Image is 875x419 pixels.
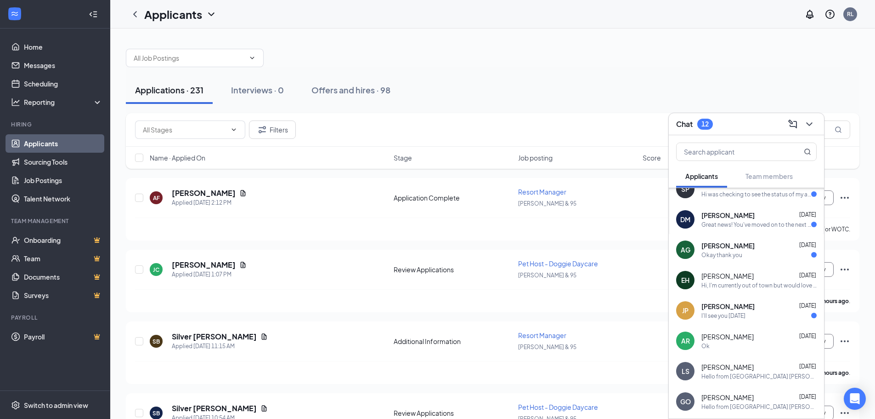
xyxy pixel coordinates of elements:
[394,153,412,162] span: Stage
[134,53,245,63] input: All Job Postings
[11,98,20,107] svg: Analysis
[152,409,160,417] div: SB
[685,172,718,180] span: Applicants
[518,331,566,339] span: Resort Manager
[394,265,513,274] div: Review Applications
[745,172,793,180] span: Team members
[143,125,226,135] input: All Stages
[11,401,20,410] svg: Settings
[701,190,811,198] div: Hi was checking to see the status of my application
[24,268,102,286] a: DocumentsCrown
[231,84,284,96] div: Interviews · 0
[239,261,247,269] svg: Document
[152,338,160,345] div: SB
[260,405,268,412] svg: Document
[682,367,689,376] div: LS
[24,401,88,410] div: Switch to admin view
[172,198,247,207] div: Applied [DATE] 2:12 PM
[799,272,816,279] span: [DATE]
[701,312,745,320] div: I'll see you [DATE]
[394,337,513,346] div: Additional Information
[799,211,816,218] span: [DATE]
[518,272,576,279] span: [PERSON_NAME] & 95
[804,148,811,155] svg: MagnifyingGlass
[11,217,101,225] div: Team Management
[172,270,247,279] div: Applied [DATE] 1:07 PM
[11,121,101,128] div: Hiring
[518,403,598,411] span: Pet Host - Doggie Daycare
[799,393,816,400] span: [DATE]
[130,9,141,20] svg: ChevronLeft
[701,302,755,311] span: [PERSON_NAME]
[676,119,693,129] h3: Chat
[153,266,159,274] div: JC
[680,215,690,224] div: DM
[802,117,817,132] button: ChevronDown
[785,117,800,132] button: ComposeMessage
[643,153,661,162] span: Score
[701,342,710,350] div: Ok
[701,211,755,220] span: [PERSON_NAME]
[799,333,816,339] span: [DATE]
[701,251,742,259] div: Okay thank you
[677,143,785,161] input: Search applicant
[819,369,849,376] b: 6 hours ago
[839,264,850,275] svg: Ellipses
[819,298,849,304] b: 4 hours ago
[701,332,754,341] span: [PERSON_NAME]
[249,121,296,139] button: Filter Filters
[172,332,257,342] h5: Silver [PERSON_NAME]
[172,342,268,351] div: Applied [DATE] 11:15 AM
[24,171,102,189] a: Job Postings
[260,333,268,340] svg: Document
[24,56,102,75] a: Messages
[839,408,850,419] svg: Ellipses
[24,153,102,171] a: Sourcing Tools
[518,259,598,268] span: Pet Host - Doggie Daycare
[144,6,202,22] h1: Applicants
[701,221,811,229] div: Great news! You've moved on to the next stage of the application. We have a few additional questi...
[172,403,257,413] h5: Silver [PERSON_NAME]
[24,75,102,93] a: Scheduling
[394,193,513,202] div: Application Complete
[681,276,689,285] div: EH
[835,126,842,133] svg: MagnifyingGlass
[701,373,817,380] div: Hello from [GEOGRAPHIC_DATA] [PERSON_NAME]. We will be hosting in-person open interviews [DATE] 1...
[206,9,217,20] svg: ChevronDown
[799,241,816,248] span: [DATE]
[230,126,237,133] svg: ChevronDown
[518,153,553,162] span: Job posting
[248,54,256,62] svg: ChevronDown
[257,124,268,135] svg: Filter
[701,241,755,250] span: [PERSON_NAME]
[787,119,798,130] svg: ComposeMessage
[311,84,390,96] div: Offers and hires · 98
[824,9,835,20] svg: QuestionInfo
[682,306,689,315] div: JP
[24,249,102,268] a: TeamCrown
[701,362,754,372] span: [PERSON_NAME]
[24,327,102,346] a: PayrollCrown
[153,194,160,202] div: AF
[681,245,690,254] div: AG
[518,200,576,207] span: [PERSON_NAME] & 95
[804,119,815,130] svg: ChevronDown
[518,188,566,196] span: Resort Manager
[701,271,754,281] span: [PERSON_NAME]
[799,363,816,370] span: [DATE]
[89,10,98,19] svg: Collapse
[839,336,850,347] svg: Ellipses
[680,397,691,406] div: GO
[804,9,815,20] svg: Notifications
[24,98,103,107] div: Reporting
[847,10,853,18] div: RL
[518,344,576,350] span: [PERSON_NAME] & 95
[701,393,754,402] span: [PERSON_NAME]
[24,38,102,56] a: Home
[150,153,205,162] span: Name · Applied On
[701,120,709,128] div: 12
[394,408,513,418] div: Review Applications
[24,231,102,249] a: OnboardingCrown
[701,281,817,289] div: Hi, I'm currently out of town but would love to interview.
